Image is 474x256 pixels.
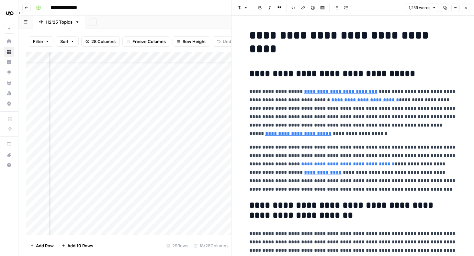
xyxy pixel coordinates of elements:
[33,38,43,45] span: Filter
[4,67,14,78] a: Opportunities
[4,88,14,98] a: Usage
[91,38,116,45] span: 28 Columns
[164,240,191,251] div: 29 Rows
[4,7,16,19] img: Upwork Logo
[4,150,14,160] button: What's new?
[26,240,58,251] button: Add Row
[36,242,54,249] span: Add Row
[4,5,14,21] button: Workspace: Upwork
[58,240,97,251] button: Add 10 Rows
[223,38,234,45] span: Undo
[29,36,53,47] button: Filter
[213,36,238,47] button: Undo
[409,5,430,11] span: 1,259 words
[4,47,14,57] a: Browse
[46,19,73,25] div: H2'25 Topics
[56,36,79,47] button: Sort
[122,36,170,47] button: Freeze Columns
[173,36,210,47] button: Row Height
[4,98,14,109] a: Settings
[406,4,439,12] button: 1,259 words
[4,57,14,67] a: Insights
[4,160,14,170] button: Help + Support
[4,139,14,150] a: AirOps Academy
[60,38,69,45] span: Sort
[67,242,93,249] span: Add 10 Rows
[33,16,85,28] a: H2'25 Topics
[4,78,14,88] a: Your Data
[183,38,206,45] span: Row Height
[4,36,14,47] a: Home
[81,36,120,47] button: 28 Columns
[191,240,231,251] div: 18/28 Columns
[132,38,166,45] span: Freeze Columns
